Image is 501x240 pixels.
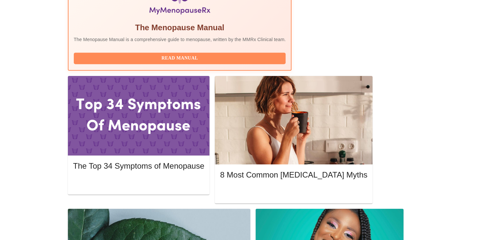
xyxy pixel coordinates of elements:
[220,170,367,180] h5: 8 Most Common [MEDICAL_DATA] Myths
[220,189,369,194] a: Read More
[227,188,361,196] span: Read More
[74,22,286,33] h5: The Menopause Manual
[220,186,367,198] button: Read More
[74,53,286,64] button: Read Manual
[73,180,206,185] a: Read More
[73,177,204,189] button: Read More
[80,54,279,62] span: Read Manual
[80,179,198,187] span: Read More
[74,55,288,60] a: Read Manual
[74,36,286,43] p: The Menopause Manual is a comprehensive guide to menopause, written by the MMRx Clinical team.
[73,161,204,171] h5: The Top 34 Symptoms of Menopause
